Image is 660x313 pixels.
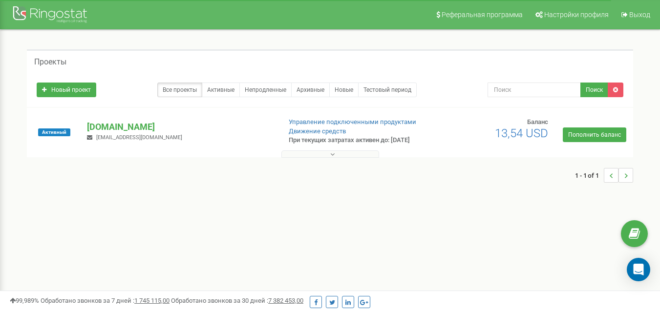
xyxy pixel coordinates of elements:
span: 99,989% [10,297,39,304]
p: При текущих затратах активен до: [DATE] [289,136,425,145]
a: Все проекты [157,83,202,97]
input: Поиск [488,83,581,97]
h5: Проекты [34,58,66,66]
u: 1 745 115,00 [134,297,170,304]
a: Новый проект [37,83,96,97]
a: Пополнить баланс [563,127,626,142]
span: Реферальная программа [442,11,523,19]
a: Новые [329,83,359,97]
span: Выход [629,11,650,19]
div: Open Intercom Messenger [627,258,650,281]
a: Движение средств [289,127,346,135]
span: [EMAIL_ADDRESS][DOMAIN_NAME] [96,134,182,141]
nav: ... [575,158,633,192]
span: 1 - 1 of 1 [575,168,604,183]
a: Непродленные [239,83,292,97]
u: 7 382 453,00 [268,297,303,304]
span: Обработано звонков за 7 дней : [41,297,170,304]
p: [DOMAIN_NAME] [87,121,273,133]
a: Тестовый период [358,83,417,97]
a: Активные [202,83,240,97]
span: Баланс [527,118,548,125]
span: Обработано звонков за 30 дней : [171,297,303,304]
span: 13,54 USD [495,126,548,140]
button: Поиск [580,83,608,97]
span: Настройки профиля [544,11,609,19]
span: Активный [38,128,70,136]
a: Архивные [291,83,330,97]
a: Управление подключенными продуктами [289,118,416,125]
